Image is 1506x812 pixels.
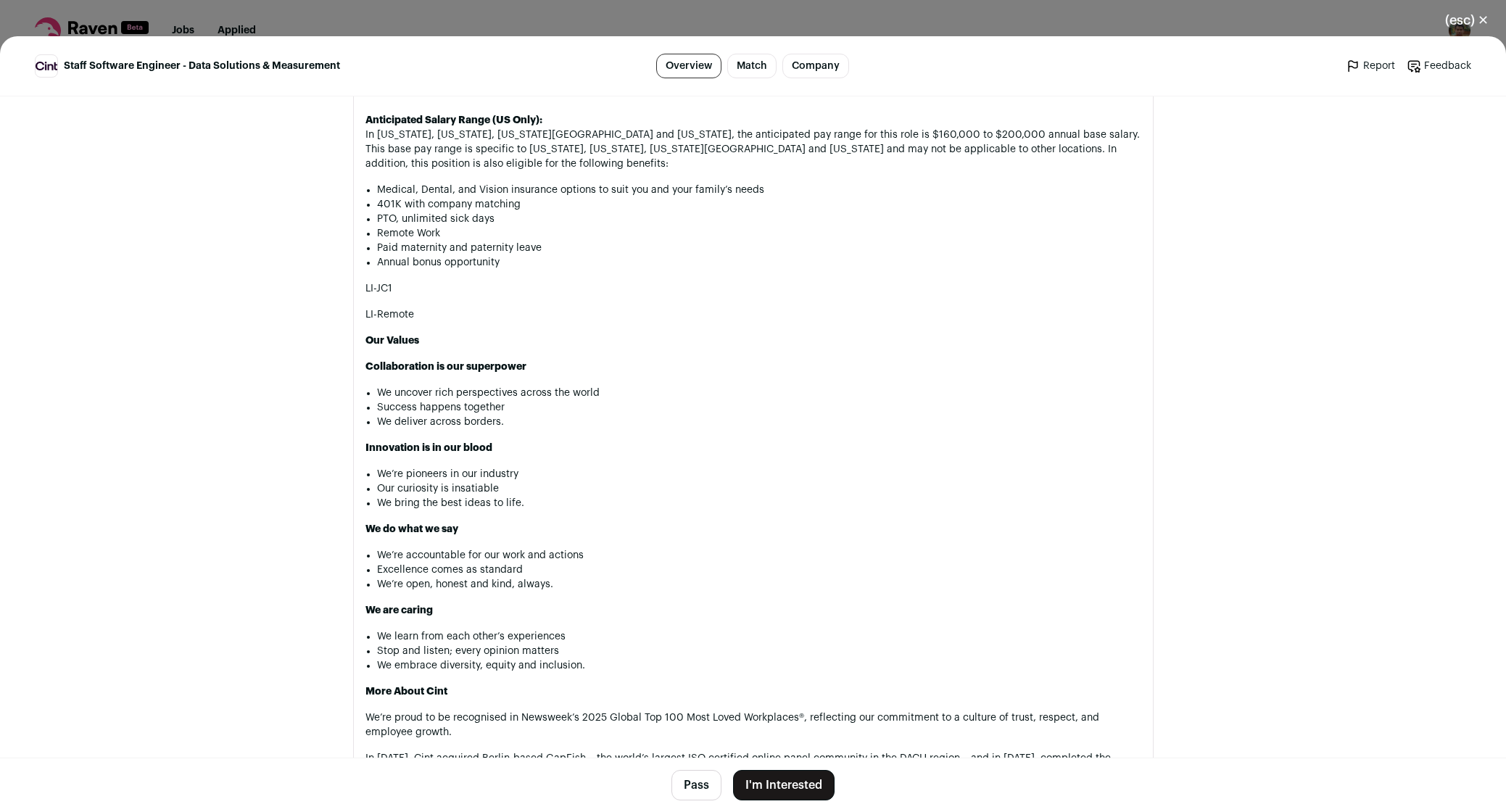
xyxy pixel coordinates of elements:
strong: Collaboration is our superpower [365,362,526,372]
strong: Anticipated Salary Range (US Only): [365,115,542,125]
button: Close modal [1428,4,1506,36]
li: Stop and listen; every opinion matters [377,644,1141,658]
li: We’re open, honest and kind, always. [377,577,1141,592]
strong: We do what we say [365,524,458,534]
button: I'm Interested [733,770,835,800]
li: Remote Work [377,226,1141,241]
li: We embrace diversity, equity and inclusion. [377,658,1141,673]
p: In [DATE], Cint acquired Berlin-based GapFish – the world’s largest ISO certified online panel co... [365,751,1141,780]
li: Our curiosity is insatiable [377,481,1141,496]
strong: We are caring [365,605,433,616]
li: We’re accountable for our work and actions [377,548,1141,563]
li: We learn from each other’s experiences [377,629,1141,644]
li: Annual bonus opportunity [377,255,1141,270]
h1: LI-Remote [365,307,1141,322]
li: Medical, Dental, and Vision insurance options to suit you and your family’s needs [377,183,1141,197]
strong: Our Values [365,336,419,346]
h1: LI-JC1 [365,281,1141,296]
a: Overview [656,54,721,78]
li: Paid maternity and paternity leave [377,241,1141,255]
span: Staff Software Engineer - Data Solutions & Measurement [64,59,340,73]
li: We bring the best ideas to life. [377,496,1141,510]
a: Company [782,54,849,78]
button: Pass [671,770,721,800]
p: In [US_STATE], [US_STATE], [US_STATE][GEOGRAPHIC_DATA] and [US_STATE], the anticipated pay range ... [365,113,1141,171]
strong: More About Cint [365,687,447,697]
li: We’re pioneers in our industry [377,467,1141,481]
img: c1dc070c250b4101417112787eb572b6c51eb6af1a3dfa70db6434c109b5039f.png [36,62,57,71]
li: 401K with company matching [377,197,1141,212]
a: Report [1346,59,1395,73]
li: Excellence comes as standard [377,563,1141,577]
li: Success happens together [377,400,1141,415]
p: We’re proud to be recognised in Newsweek’s 2025 Global Top 100 Most Loved Workplaces®, reflecting... [365,710,1141,739]
strong: Innovation is in our blood [365,443,492,453]
a: Feedback [1407,59,1471,73]
li: We uncover rich perspectives across the world [377,386,1141,400]
li: We deliver across borders. [377,415,1141,429]
li: PTO, unlimited sick days [377,212,1141,226]
a: Match [727,54,777,78]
